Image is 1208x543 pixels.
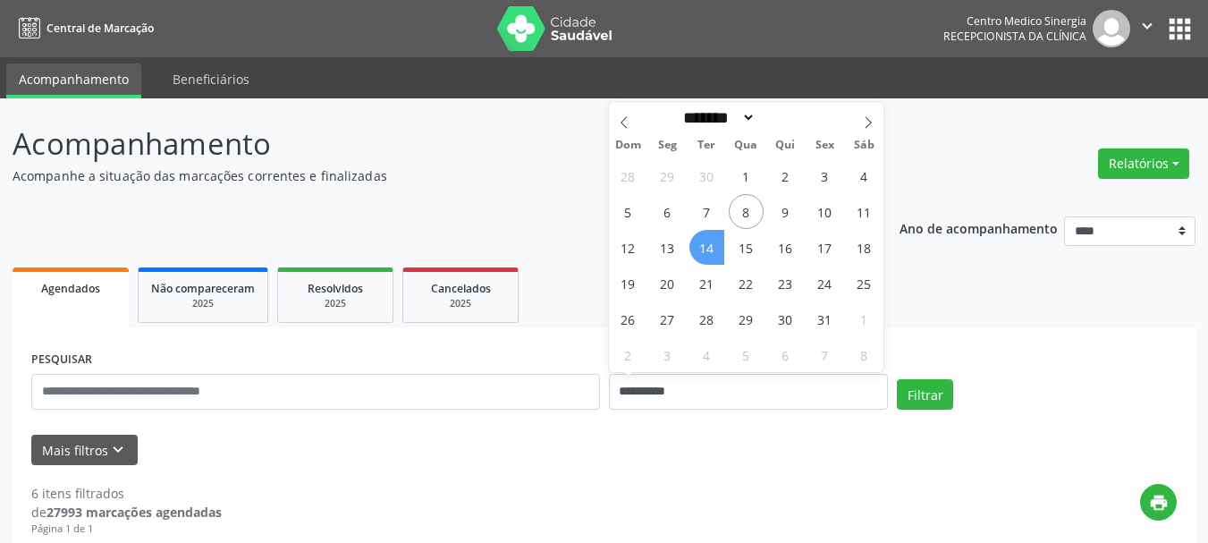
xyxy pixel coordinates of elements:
[151,297,255,310] div: 2025
[847,158,882,193] span: Outubro 4, 2025
[689,194,724,229] span: Outubro 7, 2025
[41,281,100,296] span: Agendados
[768,301,803,336] span: Outubro 30, 2025
[611,158,646,193] span: Setembro 28, 2025
[650,158,685,193] span: Setembro 29, 2025
[609,140,648,151] span: Dom
[768,266,803,301] span: Outubro 23, 2025
[726,140,765,151] span: Qua
[611,230,646,265] span: Outubro 12, 2025
[847,230,882,265] span: Outubro 18, 2025
[807,158,842,193] span: Outubro 3, 2025
[46,21,154,36] span: Central de Marcação
[31,346,92,374] label: PESQUISAR
[611,194,646,229] span: Outubro 5, 2025
[151,281,255,296] span: Não compareceram
[729,194,764,229] span: Outubro 8, 2025
[611,337,646,372] span: Novembro 2, 2025
[650,337,685,372] span: Novembro 3, 2025
[729,158,764,193] span: Outubro 1, 2025
[1149,493,1169,513] i: print
[897,379,953,410] button: Filtrar
[943,29,1086,44] span: Recepcionista da clínica
[687,140,726,151] span: Ter
[847,337,882,372] span: Novembro 8, 2025
[650,266,685,301] span: Outubro 20, 2025
[729,230,764,265] span: Outubro 15, 2025
[805,140,844,151] span: Sex
[13,122,841,166] p: Acompanhamento
[416,297,505,310] div: 2025
[650,301,685,336] span: Outubro 27, 2025
[943,13,1086,29] div: Centro Medico Sinergia
[689,230,724,265] span: Outubro 14, 2025
[31,484,222,503] div: 6 itens filtrados
[308,281,363,296] span: Resolvidos
[1093,10,1130,47] img: img
[900,216,1058,239] p: Ano de acompanhamento
[807,301,842,336] span: Outubro 31, 2025
[46,504,222,521] strong: 27993 marcações agendadas
[1164,13,1195,45] button: apps
[31,522,222,537] div: Página 1 de 1
[765,140,805,151] span: Qui
[768,194,803,229] span: Outubro 9, 2025
[6,64,141,98] a: Acompanhamento
[1130,10,1164,47] button: 
[650,194,685,229] span: Outubro 6, 2025
[689,337,724,372] span: Novembro 4, 2025
[108,440,128,460] i: keyboard_arrow_down
[431,281,491,296] span: Cancelados
[678,108,756,127] select: Month
[844,140,883,151] span: Sáb
[807,194,842,229] span: Outubro 10, 2025
[768,230,803,265] span: Outubro 16, 2025
[807,337,842,372] span: Novembro 7, 2025
[1137,16,1157,36] i: 
[1140,484,1177,521] button: print
[689,301,724,336] span: Outubro 28, 2025
[807,266,842,301] span: Outubro 24, 2025
[689,158,724,193] span: Setembro 30, 2025
[13,13,154,43] a: Central de Marcação
[768,337,803,372] span: Novembro 6, 2025
[729,301,764,336] span: Outubro 29, 2025
[847,266,882,301] span: Outubro 25, 2025
[291,297,380,310] div: 2025
[31,435,138,466] button: Mais filtroskeyboard_arrow_down
[847,194,882,229] span: Outubro 11, 2025
[729,337,764,372] span: Novembro 5, 2025
[611,301,646,336] span: Outubro 26, 2025
[847,301,882,336] span: Novembro 1, 2025
[650,230,685,265] span: Outubro 13, 2025
[729,266,764,301] span: Outubro 22, 2025
[160,64,262,95] a: Beneficiários
[13,166,841,185] p: Acompanhe a situação das marcações correntes e finalizadas
[647,140,687,151] span: Seg
[756,108,815,127] input: Year
[768,158,803,193] span: Outubro 2, 2025
[1098,148,1189,179] button: Relatórios
[611,266,646,301] span: Outubro 19, 2025
[31,503,222,522] div: de
[807,230,842,265] span: Outubro 17, 2025
[689,266,724,301] span: Outubro 21, 2025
